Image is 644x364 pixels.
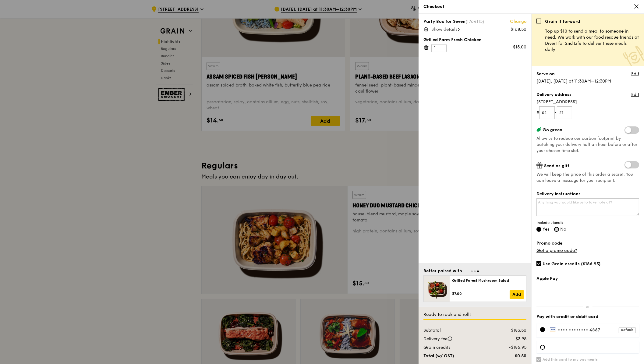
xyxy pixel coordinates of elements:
[452,291,510,296] div: $7.00
[536,240,639,246] label: Promo code
[493,336,530,342] div: $3.95
[511,27,526,33] div: $168.50
[431,27,457,32] span: Show details
[536,261,541,266] input: Use Grain credits ($186.95)
[536,220,639,225] span: Include utensils
[543,127,562,133] span: Go green
[557,106,572,119] input: Unit
[545,28,639,53] p: Top up $10 to send a meal to someone in need. We work with our food rescue friends at Divert for ...
[554,227,559,232] input: No
[536,248,577,253] a: Got a promo code?
[536,79,611,84] span: [DATE], [DATE] at 11:30AM–12:30PM
[510,290,524,299] a: Add
[420,345,493,351] div: Grain credits
[513,44,526,50] div: $15.00
[536,227,541,232] input: Yes
[623,46,644,67] img: Meal donation
[420,353,493,359] div: Total (w/ GST)
[423,4,639,10] div: Checkout
[465,19,484,24] span: (1764115)
[545,19,580,24] b: Grain it forward
[452,278,524,283] div: Grilled Forest Mushroom Salad
[631,92,639,98] a: Edit
[423,268,462,274] div: Better paired with
[550,327,556,331] img: Payment by Visa
[560,227,566,232] span: No
[536,106,639,119] form: # -
[550,327,635,333] label: •••• 4867
[536,92,571,98] label: Delivery address
[510,19,526,25] a: Change
[536,136,637,153] span: Allow us to reduce our carbon footprint by batching your delivery half an hour before or after yo...
[493,345,530,351] div: -$186.95
[423,37,526,43] div: Grilled Farm Fresh Chicken
[423,19,526,25] div: Party Box for Seven
[536,191,639,197] label: Delivery instructions
[420,327,493,334] div: Subtotal
[558,327,579,333] span: •••• ••••
[550,345,635,350] iframe: Secure card payment input frame
[471,270,473,272] span: Go to slide 1
[474,270,476,272] span: Go to slide 2
[543,261,601,267] span: Use Grain credits ($186.95)
[536,314,639,320] label: Pay with credit or debit card
[539,106,555,119] input: Floor
[543,357,598,362] h6: Add this card to my payments
[536,357,541,362] input: Add this card to my payments
[544,163,569,168] span: Send as gift
[619,327,635,333] div: Default
[631,71,639,77] a: Edit
[536,276,639,282] label: Apple Pay
[423,312,526,318] div: Ready to rock and roll!
[477,270,479,272] span: Go to slide 3
[493,353,530,359] div: $0.50
[543,227,549,232] span: Yes
[536,71,555,77] label: Serve on
[420,336,493,342] div: Delivery fee
[536,99,639,105] span: [STREET_ADDRESS]
[493,327,530,334] div: $183.50
[536,285,639,299] iframe: Secure payment button frame
[536,171,639,184] span: We will keep the price of this order a secret. You can leave a message for your recipient.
